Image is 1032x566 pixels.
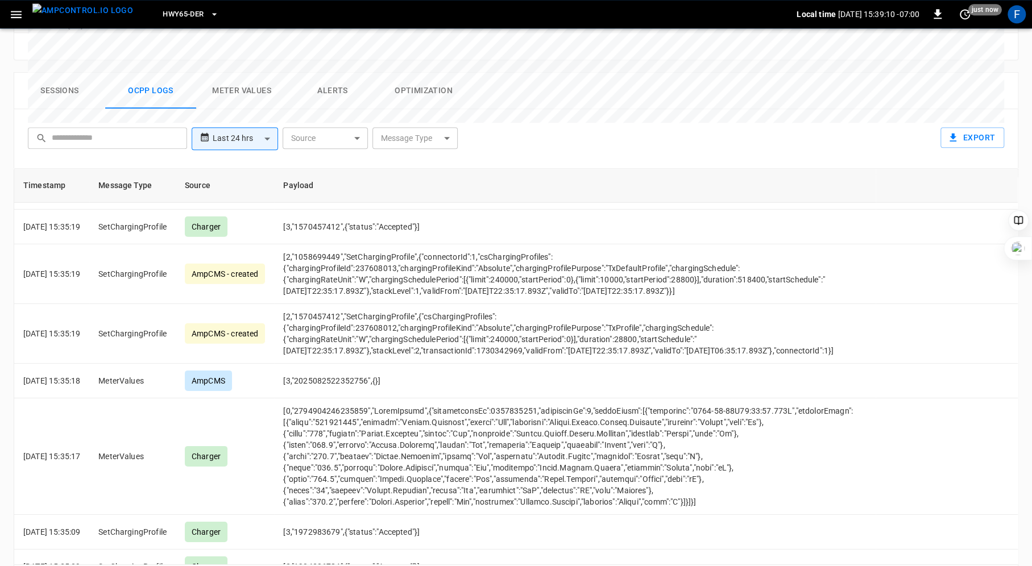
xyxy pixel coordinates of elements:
p: [DATE] 15:35:19 [23,328,80,339]
button: Sessions [14,73,105,109]
td: MeterValues [89,398,176,515]
div: AmpCMS - created [185,323,265,344]
div: Charger [185,446,227,467]
button: Export [940,127,1004,148]
button: HWY65-DER [158,3,223,26]
div: profile-icon [1008,5,1026,23]
button: set refresh interval [956,5,974,23]
div: AmpCMS [185,371,232,391]
p: [DATE] 15:39:10 -07:00 [838,9,919,20]
td: [2,"1570457412","SetChargingProfile",{"csChargingProfiles":{"chargingProfileId":237608012,"chargi... [274,304,875,364]
button: Ocpp logs [105,73,196,109]
td: [3,"2025082522352756",{}] [274,364,875,398]
span: HWY65-DER [163,8,204,21]
p: [DATE] 15:35:17 [23,451,80,462]
td: MeterValues [89,364,176,398]
th: Source [176,169,274,203]
td: SetChargingProfile [89,515,176,550]
p: [DATE] 15:35:19 [23,221,80,232]
th: Payload [274,169,875,203]
p: [DATE] 15:35:09 [23,526,80,538]
td: SetChargingProfile [89,304,176,364]
th: Timestamp [14,169,89,203]
button: Meter Values [196,73,287,109]
th: Message Type [89,169,176,203]
div: Last 24 hrs [213,128,278,149]
p: Local time [797,9,836,20]
td: [3,"1972983679",{"status":"Accepted"}] [274,515,875,550]
p: [DATE] 15:35:18 [23,375,80,386]
p: [DATE] 15:35:19 [23,268,80,280]
div: Charger [185,522,227,542]
span: just now [968,4,1002,15]
td: [0,"2794904246235859","LoremIpsumd",{"sitametconsEc":0357835251,"adipiscinGe":9,"seddoEiusm":[{"t... [274,398,875,515]
button: Alerts [287,73,378,109]
button: Optimization [378,73,469,109]
img: ampcontrol.io logo [32,3,133,18]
